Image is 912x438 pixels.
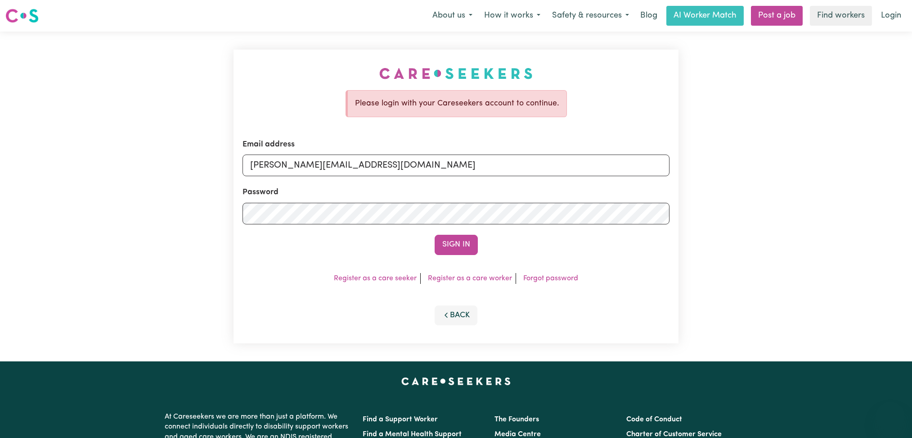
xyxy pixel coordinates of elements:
[5,5,39,26] a: Careseekers logo
[401,378,511,385] a: Careseekers home page
[334,275,417,282] a: Register as a care seeker
[428,275,512,282] a: Register as a care worker
[243,155,670,176] input: Email address
[478,6,546,25] button: How it works
[635,6,663,26] a: Blog
[363,416,438,423] a: Find a Support Worker
[626,416,682,423] a: Code of Conduct
[243,187,279,199] label: Password
[523,275,578,282] a: Forgot password
[666,6,744,26] a: AI Worker Match
[546,6,635,25] button: Safety & resources
[355,98,559,109] p: Please login with your Careseekers account to continue.
[876,402,905,431] iframe: Button to launch messaging window
[435,235,478,255] button: Sign In
[751,6,803,26] a: Post a job
[494,416,539,423] a: The Founders
[876,6,907,26] a: Login
[435,306,478,325] button: Back
[243,139,295,151] label: Email address
[427,6,478,25] button: About us
[494,431,541,438] a: Media Centre
[5,8,39,24] img: Careseekers logo
[626,431,722,438] a: Charter of Customer Service
[810,6,872,26] a: Find workers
